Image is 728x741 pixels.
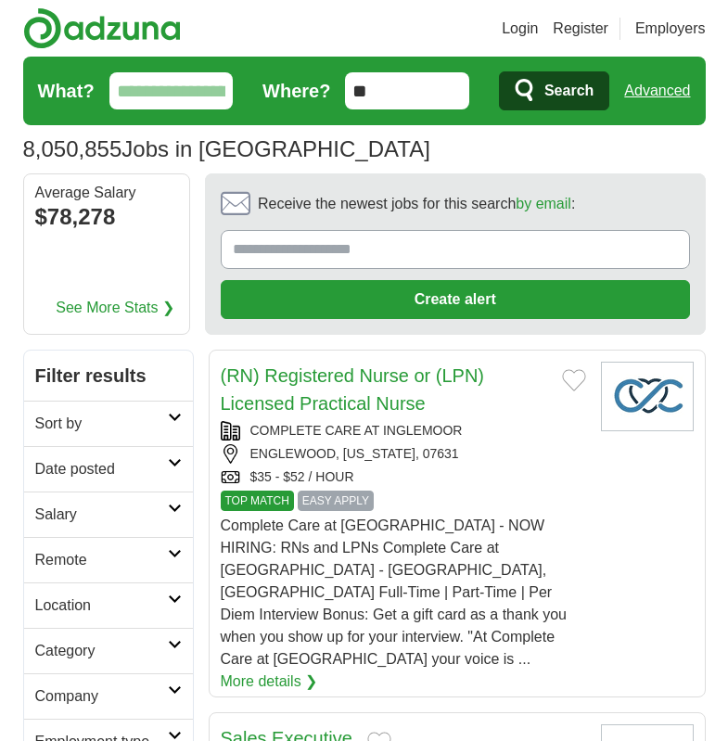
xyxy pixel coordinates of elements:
[562,369,586,391] button: Add to favorite jobs
[23,7,181,49] img: Adzuna logo
[56,297,174,319] a: See More Stats ❯
[221,421,586,441] div: COMPLETE CARE AT INGLEMOOR
[298,491,374,511] span: EASY APPLY
[38,77,95,105] label: What?
[24,673,193,719] a: Company
[221,671,318,693] a: More details ❯
[544,72,594,109] span: Search
[35,504,168,526] h2: Salary
[23,136,430,161] h1: Jobs in [GEOGRAPHIC_DATA]
[24,628,193,673] a: Category
[24,351,193,401] h2: Filter results
[221,491,294,511] span: TOP MATCH
[635,18,706,40] a: Employers
[221,365,485,414] a: (RN) Registered Nurse or (LPN) Licensed Practical Nurse
[601,362,694,431] img: Company logo
[553,18,608,40] a: Register
[23,133,122,166] span: 8,050,855
[221,444,586,464] div: ENGLEWOOD, [US_STATE], 07631
[35,685,168,708] h2: Company
[24,537,193,582] a: Remote
[35,200,178,234] div: $78,278
[24,492,193,537] a: Salary
[624,72,690,109] a: Advanced
[221,517,568,667] span: Complete Care at [GEOGRAPHIC_DATA] - NOW HIRING: RNs and LPNs Complete Care at [GEOGRAPHIC_DATA] ...
[516,196,571,211] a: by email
[35,413,168,435] h2: Sort by
[24,446,193,492] a: Date posted
[35,549,168,571] h2: Remote
[24,582,193,628] a: Location
[35,640,168,662] h2: Category
[221,280,690,319] button: Create alert
[24,401,193,446] a: Sort by
[221,467,586,487] div: $35 - $52 / HOUR
[35,594,168,617] h2: Location
[262,77,330,105] label: Where?
[502,18,538,40] a: Login
[35,458,168,480] h2: Date posted
[35,185,178,200] div: Average Salary
[258,193,575,215] span: Receive the newest jobs for this search :
[499,71,609,110] button: Search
